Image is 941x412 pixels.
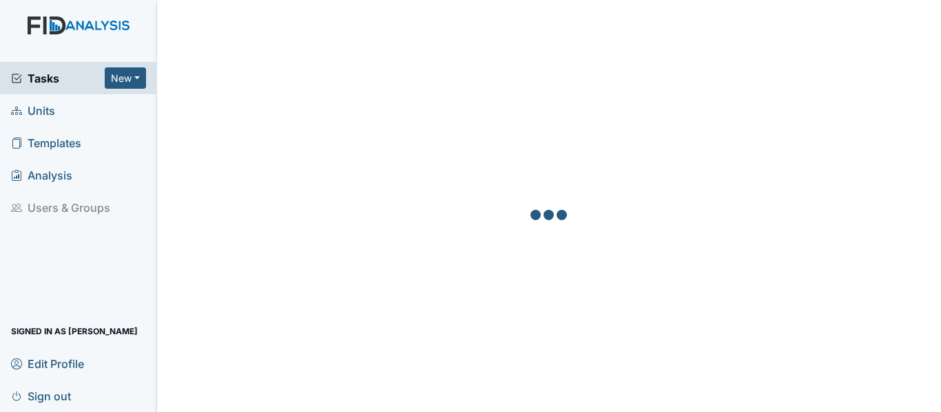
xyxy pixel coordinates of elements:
[11,70,105,87] a: Tasks
[11,132,81,153] span: Templates
[11,321,138,342] span: Signed in as [PERSON_NAME]
[105,67,146,89] button: New
[11,385,71,406] span: Sign out
[11,353,84,374] span: Edit Profile
[11,100,55,121] span: Units
[11,164,72,186] span: Analysis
